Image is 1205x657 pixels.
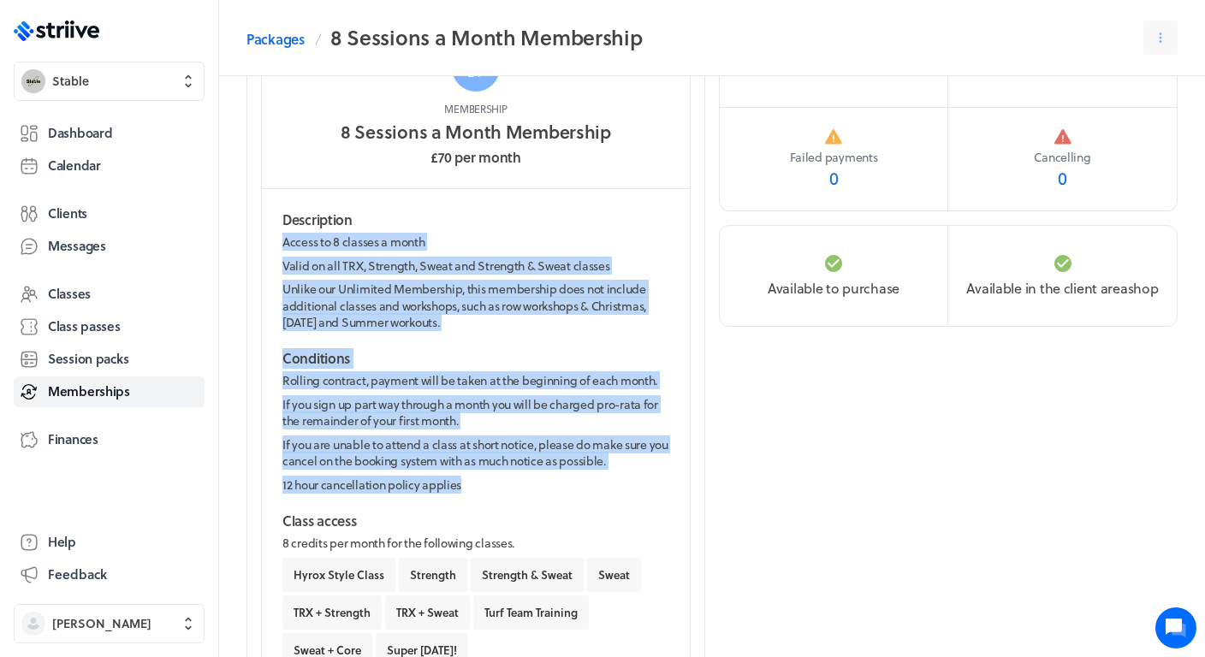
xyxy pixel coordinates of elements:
[282,436,669,470] p: If you are unable to attend a class at short notice, please do make sure you cancel on the bookin...
[48,204,87,222] span: Clients
[14,62,205,101] button: StableStable
[52,615,151,632] span: [PERSON_NAME]
[282,281,669,331] p: Unlike our Unlimited Membership, this membership does not include additional classes and workshop...
[48,237,106,255] span: Messages
[14,344,205,375] a: Session packs
[14,376,205,407] a: Memberships
[396,605,459,620] span: TRX + Sweat
[294,567,384,583] span: Hyrox Style Class
[282,396,669,429] p: If you sign up part way through a month you will be charged pro-rata for the remainder of your fi...
[50,294,306,328] input: Search articles
[720,278,947,299] p: Available to purchase
[294,605,371,620] span: TRX + Strength
[48,430,98,448] span: Finances
[430,147,520,168] h3: £70 per month
[14,231,205,262] a: Messages
[14,118,205,149] a: Dashboard
[282,234,669,251] p: Access to 8 classes a month
[399,558,467,592] button: Strength
[282,595,382,630] button: TRX + Strength
[1058,166,1067,190] span: 0
[341,119,611,144] h1: 8 Sessions a Month Membership
[720,108,948,210] a: Failed payments0
[282,348,350,368] strong: Conditions
[14,279,205,310] a: Classes
[587,558,641,592] button: Sweat
[1042,53,1083,77] span: £1470
[246,29,305,50] a: Packages
[282,210,353,229] strong: Description
[48,124,112,142] span: Dashboard
[48,157,101,175] span: Calendar
[444,102,507,115] p: Membership
[48,382,130,400] span: Memberships
[1155,607,1196,648] iframe: gist-messenger-bubble-iframe
[48,565,107,583] span: Feedback
[330,21,643,55] h2: 8 Sessions a Month Membership
[48,533,76,551] span: Help
[26,114,317,169] h2: We're here to help. Ask us anything!
[484,605,578,620] span: Turf Team Training
[790,149,878,166] span: Failed payments
[14,527,205,558] a: Help
[246,21,643,55] nav: Breadcrumb
[598,567,630,583] span: Sweat
[14,151,205,181] a: Calendar
[410,567,456,583] span: Strength
[827,53,840,77] span: 21
[14,198,205,229] a: Clients
[23,266,319,287] p: Find an answer quickly
[48,285,91,303] span: Classes
[52,73,89,90] span: Stable
[21,69,45,93] img: Stable
[385,595,470,630] button: TRX + Sweat
[282,476,669,494] p: 12 hour cancellation policy applies
[26,83,317,110] h1: Hi [PERSON_NAME]
[482,567,573,583] span: Strength & Sweat
[282,558,395,592] button: Hyrox Style Class
[282,535,669,552] p: 8 credits per month for the following classes.
[14,311,205,342] a: Class passes
[48,317,121,335] span: Class passes
[829,166,839,190] span: 0
[282,257,669,275] p: Valid on all TRX, Strength, Sweat and Strength & Sweat classes
[473,595,589,630] button: Turf Team Training
[14,559,205,590] button: Feedback
[282,511,669,531] p: Class access
[282,372,669,389] p: Rolling contract, payment will be taken at the beginning of each month.
[948,108,1177,210] a: Cancelling0
[110,210,205,223] span: New conversation
[14,424,205,455] a: Finances
[1034,149,1090,166] span: Cancelling
[14,604,205,643] button: [PERSON_NAME]
[471,558,584,592] button: Strength & Sweat
[48,350,128,368] span: Session packs
[27,199,316,234] button: New conversation
[962,278,1163,299] p: Available in the client area shop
